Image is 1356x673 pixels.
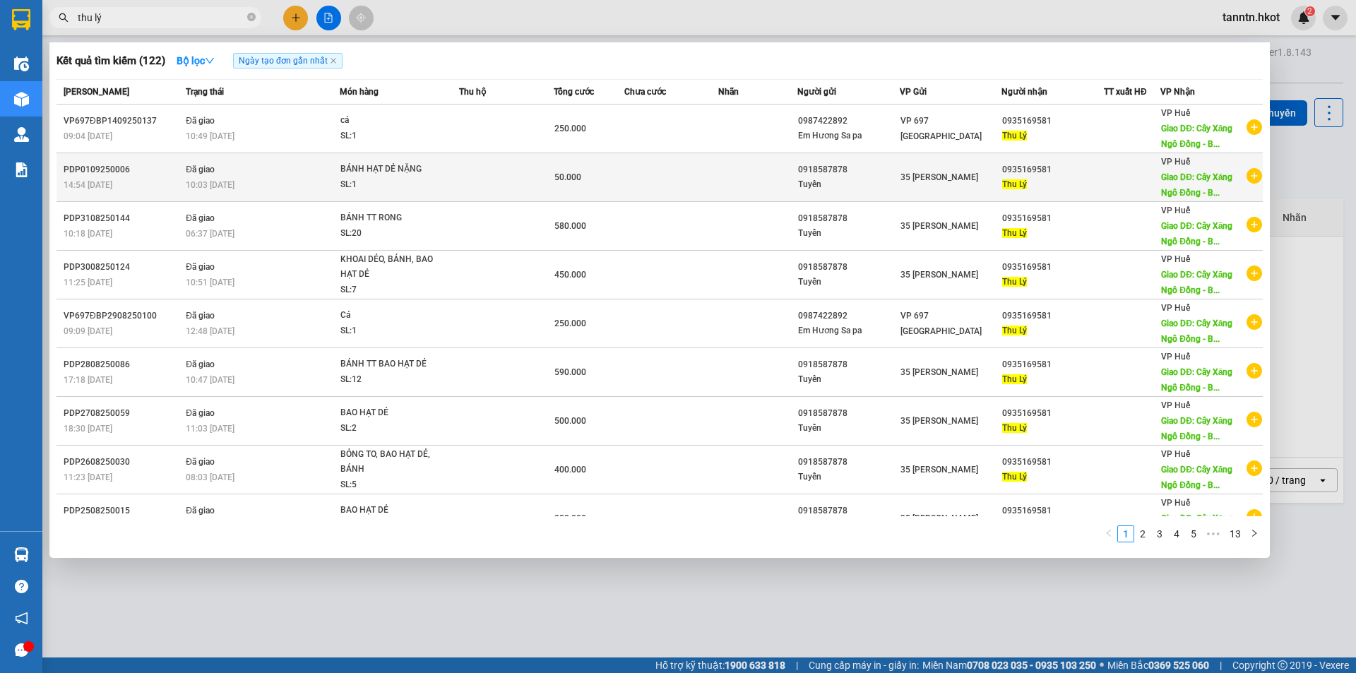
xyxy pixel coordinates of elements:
[1002,260,1103,275] div: 0935169581
[186,424,234,434] span: 11:03 [DATE]
[247,13,256,21] span: close-circle
[64,87,129,97] span: [PERSON_NAME]
[1168,525,1185,542] li: 4
[1202,525,1225,542] li: Next 5 Pages
[186,165,215,174] span: Đã giao
[64,326,112,336] span: 09:09 [DATE]
[1161,352,1190,362] span: VP Huế
[64,260,182,275] div: PDP3008250124
[1161,108,1190,118] span: VP Huế
[798,177,899,192] div: Tuyển
[1105,529,1113,537] span: left
[798,406,899,421] div: 0918587878
[554,87,594,97] span: Tổng cước
[186,359,215,369] span: Đã giao
[64,162,182,177] div: PDP0109250006
[186,213,215,223] span: Đã giao
[798,275,899,290] div: Tuyển
[64,406,182,421] div: PDP2708250059
[1161,157,1190,167] span: VP Huế
[1002,309,1103,323] div: 0935169581
[340,87,379,97] span: Món hàng
[1134,525,1151,542] li: 2
[718,87,739,97] span: Nhãn
[14,547,29,562] img: warehouse-icon
[340,113,446,129] div: cá
[64,455,182,470] div: PDP2608250030
[233,53,343,69] span: Ngày tạo đơn gần nhất
[64,131,112,141] span: 09:04 [DATE]
[12,9,30,30] img: logo-vxr
[340,252,446,282] div: KHOAI DẺO, BÁNH, BAO HẠT DẺ
[64,211,182,226] div: PDP3108250144
[554,270,586,280] span: 450.000
[1002,114,1103,129] div: 0935169581
[900,270,978,280] span: 35 [PERSON_NAME]
[1247,119,1262,135] span: plus-circle
[900,116,982,141] span: VP 697 [GEOGRAPHIC_DATA]
[64,504,182,518] div: PDP2508250015
[798,309,899,323] div: 0987422892
[1002,277,1027,287] span: Thu Lý
[554,465,586,475] span: 400.000
[1250,529,1259,537] span: right
[186,262,215,272] span: Đã giao
[186,472,234,482] span: 08:03 [DATE]
[1169,526,1184,542] a: 4
[186,457,215,467] span: Đã giao
[1161,449,1190,459] span: VP Huế
[15,612,28,625] span: notification
[1161,318,1232,344] span: Giao DĐ: Cây Xăng Ngô Đồng - B...
[64,357,182,372] div: PDP2808250086
[1100,525,1117,542] li: Previous Page
[798,357,899,372] div: 0918587878
[186,311,215,321] span: Đã giao
[554,416,586,426] span: 500.000
[1202,525,1225,542] span: •••
[900,513,978,523] span: 35 [PERSON_NAME]
[1161,513,1232,539] span: Giao DĐ: Cây Xăng Ngô Đồng - B...
[64,424,112,434] span: 18:30 [DATE]
[1246,525,1263,542] li: Next Page
[340,162,446,177] div: BÁNH HẠT DẺ NẶNG
[1161,367,1232,393] span: Giao DĐ: Cây Xăng Ngô Đồng - B...
[554,367,586,377] span: 590.000
[1247,168,1262,184] span: plus-circle
[1002,211,1103,226] div: 0935169581
[1161,465,1232,490] span: Giao DĐ: Cây Xăng Ngô Đồng - B...
[56,54,165,69] h3: Kết quả tìm kiếm ( 122 )
[64,375,112,385] span: 17:18 [DATE]
[798,372,899,387] div: Tuyển
[1002,423,1027,433] span: Thu Lý
[798,323,899,338] div: Em Hương Sa pa
[186,87,224,97] span: Trạng thái
[1002,162,1103,177] div: 0935169581
[1247,266,1262,281] span: plus-circle
[798,129,899,143] div: Em Hương Sa pa
[15,643,28,657] span: message
[798,211,899,226] div: 0918587878
[340,210,446,226] div: BÁNH TT RONG
[1100,525,1117,542] button: left
[186,278,234,287] span: 10:51 [DATE]
[1160,87,1195,97] span: VP Nhận
[340,372,446,388] div: SL: 12
[15,580,28,593] span: question-circle
[59,13,69,23] span: search
[340,421,446,436] div: SL: 2
[798,226,899,241] div: Tuyển
[1161,221,1232,246] span: Giao DĐ: Cây Xăng Ngô Đồng - B...
[798,114,899,129] div: 0987422892
[1161,172,1232,198] span: Giao DĐ: Cây Xăng Ngô Đồng - B...
[798,162,899,177] div: 0918587878
[1135,526,1150,542] a: 2
[1002,455,1103,470] div: 0935169581
[186,326,234,336] span: 12:48 [DATE]
[1001,87,1047,97] span: Người nhận
[459,87,486,97] span: Thu hộ
[340,226,446,242] div: SL: 20
[340,477,446,493] div: SL: 5
[1225,525,1246,542] li: 13
[1002,472,1027,482] span: Thu Lý
[1002,406,1103,421] div: 0935169581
